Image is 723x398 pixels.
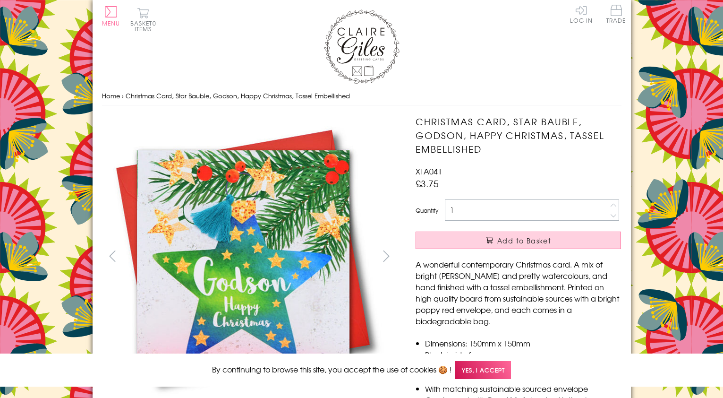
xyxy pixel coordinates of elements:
span: Trade [606,5,626,23]
h1: Christmas Card, Star Bauble, Godson, Happy Christmas, Tassel Embellished [416,115,621,156]
button: prev [102,245,123,267]
button: Basket0 items [130,8,156,32]
a: Trade [606,5,626,25]
button: Add to Basket [416,232,621,249]
span: 0 items [135,19,156,33]
li: Dimensions: 150mm x 150mm [425,337,621,349]
a: Log In [570,5,593,23]
span: Menu [102,19,120,27]
nav: breadcrumbs [102,87,621,106]
a: Home [102,91,120,100]
li: Blank inside for your own message [425,349,621,360]
span: Christmas Card, Star Bauble, Godson, Happy Christmas, Tassel Embellished [126,91,350,100]
img: Claire Giles Greetings Cards [324,9,400,84]
span: › [122,91,124,100]
span: XTA041 [416,165,442,177]
button: next [375,245,397,267]
span: Add to Basket [497,236,551,245]
label: Quantity [416,206,438,215]
span: £3.75 [416,177,439,190]
p: A wonderful contemporary Christmas card. A mix of bright [PERSON_NAME] and pretty watercolours, a... [416,259,621,327]
button: Menu [102,6,120,26]
li: With matching sustainable sourced envelope [425,383,621,394]
img: Christmas Card, Star Bauble, Godson, Happy Christmas, Tassel Embellished [102,115,385,398]
span: Yes, I accept [455,361,511,380]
